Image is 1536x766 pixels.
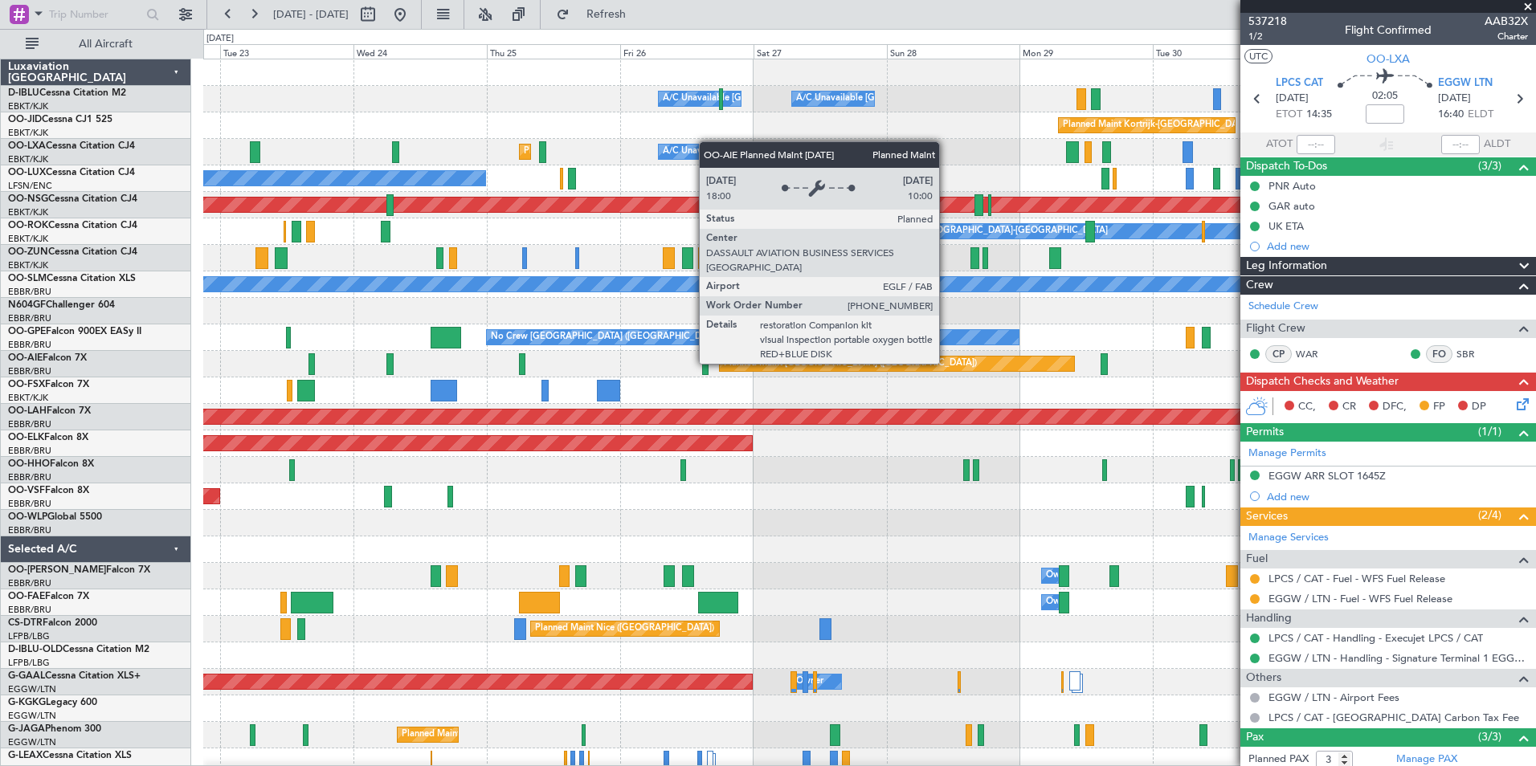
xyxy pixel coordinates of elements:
[1246,157,1327,176] span: Dispatch To-Dos
[8,392,48,404] a: EBKT/KJK
[663,140,962,164] div: A/C Unavailable [GEOGRAPHIC_DATA] ([GEOGRAPHIC_DATA] National)
[8,592,89,601] a: OO-FAEFalcon 7X
[1485,30,1528,43] span: Charter
[8,577,51,589] a: EBBR/BRU
[8,592,45,601] span: OO-FAE
[724,352,977,376] div: Planned Maint [GEOGRAPHIC_DATA] ([GEOGRAPHIC_DATA])
[1268,651,1528,665] a: EGGW / LTN - Handling - Signature Terminal 1 EGGW / LTN
[8,115,42,124] span: OO-JID
[891,219,1108,243] div: Owner [GEOGRAPHIC_DATA]-[GEOGRAPHIC_DATA]
[8,645,63,654] span: D-IBLU-OLD
[1248,299,1318,315] a: Schedule Crew
[8,406,47,416] span: OO-LAH
[1246,423,1284,442] span: Permits
[1438,91,1471,107] span: [DATE]
[1484,136,1510,153] span: ALDT
[1298,399,1316,415] span: CC,
[8,274,136,283] a: OO-SLMCessna Citation XLS
[8,406,91,416] a: OO-LAHFalcon 7X
[8,100,48,112] a: EBKT/KJK
[8,274,47,283] span: OO-SLM
[487,44,620,59] div: Thu 25
[1046,590,1155,614] div: Owner Melsbroek Air Base
[8,353,43,363] span: OO-AIE
[8,724,45,734] span: G-JAGA
[8,618,97,628] a: CS-DTRFalcon 2000
[8,194,48,204] span: OO-NSG
[1383,399,1407,415] span: DFC,
[1276,91,1309,107] span: [DATE]
[8,604,51,616] a: EBBR/BRU
[1268,711,1519,724] a: LPCS / CAT - [GEOGRAPHIC_DATA] Carbon Tax Fee
[1246,257,1327,275] span: Leg Information
[663,87,962,111] div: A/C Unavailable [GEOGRAPHIC_DATA] ([GEOGRAPHIC_DATA] National)
[8,312,51,324] a: EBBR/BRU
[8,206,48,218] a: EBKT/KJK
[1246,609,1292,628] span: Handling
[1485,13,1528,30] span: AAB32X
[8,751,132,760] a: G-LEAXCessna Citation XLS
[1248,530,1329,546] a: Manage Services
[8,247,48,257] span: OO-ZUN
[1342,399,1356,415] span: CR
[8,418,51,430] a: EBBR/BRU
[1345,22,1432,39] div: Flight Confirmed
[8,512,102,522] a: OO-WLPGlobal 5500
[1268,199,1315,213] div: GAR auto
[8,286,51,298] a: EBBR/BRU
[8,168,46,177] span: OO-LUX
[8,445,51,457] a: EBBR/BRU
[1268,469,1386,483] div: EGGW ARR SLOT 1645Z
[1433,399,1445,415] span: FP
[796,87,1052,111] div: A/C Unavailable [GEOGRAPHIC_DATA]-[GEOGRAPHIC_DATA]
[1267,490,1528,503] div: Add new
[1478,157,1501,174] span: (3/3)
[8,459,94,469] a: OO-HHOFalcon 8X
[1246,276,1273,295] span: Crew
[8,221,48,230] span: OO-ROK
[8,724,101,734] a: G-JAGAPhenom 300
[8,683,56,695] a: EGGW/LTN
[887,44,1020,59] div: Sun 28
[1246,669,1281,687] span: Others
[402,723,655,747] div: Planned Maint [GEOGRAPHIC_DATA] ([GEOGRAPHIC_DATA])
[1266,136,1293,153] span: ATOT
[8,88,126,98] a: D-IBLUCessna Citation M2
[8,698,97,707] a: G-KGKGLegacy 600
[8,247,137,257] a: OO-ZUNCessna Citation CJ4
[1268,179,1316,193] div: PNR Auto
[8,194,137,204] a: OO-NSGCessna Citation CJ4
[573,9,640,20] span: Refresh
[8,671,141,681] a: G-GAALCessna Citation XLS+
[8,88,39,98] span: D-IBLU
[1046,564,1155,588] div: Owner Melsbroek Air Base
[1265,345,1292,363] div: CP
[8,698,46,707] span: G-KGKG
[8,645,149,654] a: D-IBLU-OLDCessna Citation M2
[8,671,45,681] span: G-GAAL
[1019,44,1153,59] div: Mon 29
[8,459,50,469] span: OO-HHO
[8,657,50,669] a: LFPB/LBG
[8,471,51,483] a: EBBR/BRU
[42,39,170,50] span: All Aircraft
[620,44,754,59] div: Fri 26
[1478,423,1501,440] span: (1/1)
[8,221,137,230] a: OO-ROKCessna Citation CJ4
[273,7,349,22] span: [DATE] - [DATE]
[8,498,51,510] a: EBBR/BRU
[1472,399,1486,415] span: DP
[8,486,89,495] a: OO-VSFFalcon 8X
[796,670,823,694] div: Owner
[8,486,45,495] span: OO-VSF
[1456,347,1493,361] a: SBR
[1296,347,1332,361] a: WAR
[1246,320,1305,338] span: Flight Crew
[8,751,43,760] span: G-LEAX
[790,325,1081,349] div: Planned Maint [GEOGRAPHIC_DATA] ([GEOGRAPHIC_DATA] National)
[8,300,46,310] span: N604GF
[1246,507,1288,526] span: Services
[8,233,48,245] a: EBKT/KJK
[8,353,87,363] a: OO-AIEFalcon 7X
[1246,728,1264,747] span: Pax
